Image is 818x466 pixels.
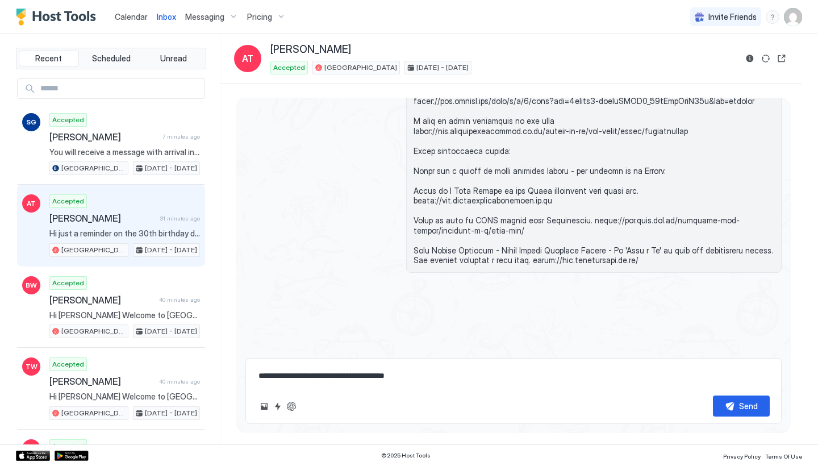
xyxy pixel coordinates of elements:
span: TW [26,361,37,372]
span: Accepted [52,441,84,451]
span: SG [26,117,36,127]
span: Accepted [273,63,305,73]
span: 7 minutes ago [162,133,200,140]
span: [GEOGRAPHIC_DATA] [324,63,397,73]
span: Inbox [157,12,176,22]
button: Send [713,396,770,417]
span: Unread [160,53,187,64]
button: Upload image [257,400,271,413]
span: [PERSON_NAME] [49,131,158,143]
span: Accepted [52,278,84,288]
span: [PERSON_NAME] [49,213,156,224]
button: Recent [19,51,79,66]
a: Terms Of Use [765,450,802,461]
button: Scheduled [81,51,141,66]
a: Host Tools Logo [16,9,101,26]
span: [GEOGRAPHIC_DATA] [61,326,126,336]
span: [PERSON_NAME] [49,376,155,387]
span: AT [242,52,253,65]
a: Google Play Store [55,451,89,461]
button: Quick reply [271,400,285,413]
span: AT [27,198,36,209]
span: [DATE] - [DATE] [145,326,197,336]
span: Privacy Policy [723,453,761,460]
span: [GEOGRAPHIC_DATA] [61,245,126,255]
span: Messaging [185,12,224,22]
span: Accepted [52,115,84,125]
span: [DATE] - [DATE] [145,408,197,418]
button: Unread [143,51,203,66]
span: Accepted [52,359,84,369]
span: 40 minutes ago [159,378,200,385]
div: menu [766,10,779,24]
span: Recent [35,53,62,64]
span: Pricing [247,12,272,22]
button: ChatGPT Auto Reply [285,400,298,413]
a: Privacy Policy [723,450,761,461]
button: Open reservation [775,52,788,65]
span: [DATE] - [DATE] [145,245,197,255]
span: [DATE] - [DATE] [145,163,197,173]
span: Terms Of Use [765,453,802,460]
a: Inbox [157,11,176,23]
span: Hi [PERSON_NAME] Welcome to [GEOGRAPHIC_DATA] we hope you have a wonderful stay with us. THIS IS ... [49,310,200,321]
div: User profile [784,8,802,26]
span: JS [27,443,36,453]
span: Scheduled [92,53,131,64]
span: [DATE] - [DATE] [416,63,469,73]
span: [PERSON_NAME] [49,294,155,306]
span: Hi [PERSON_NAME] Welcome to [GEOGRAPHIC_DATA] we hope you have a wonderful stay with us. THIS IS ... [49,392,200,402]
span: © 2025 Host Tools [381,452,431,459]
span: 31 minutes ago [160,215,200,222]
button: Sync reservation [759,52,773,65]
div: Send [739,400,758,412]
span: 40 minutes ago [159,296,200,303]
a: Calendar [115,11,148,23]
span: BW [26,280,37,290]
span: [GEOGRAPHIC_DATA] [61,163,126,173]
span: Accepted [52,196,84,206]
a: App Store [16,451,50,461]
span: You will receive a message with arrival info [49,147,200,157]
button: Reservation information [743,52,757,65]
span: [PERSON_NAME] [270,43,351,56]
span: Calendar [115,12,148,22]
span: Invite Friends [708,12,757,22]
span: Hi just a reminder on the 30th birthday decorations and is there a chance of a slightly earlier c... [49,228,200,239]
input: Input Field [36,79,204,98]
div: tab-group [16,48,206,69]
span: [GEOGRAPHIC_DATA] [61,408,126,418]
